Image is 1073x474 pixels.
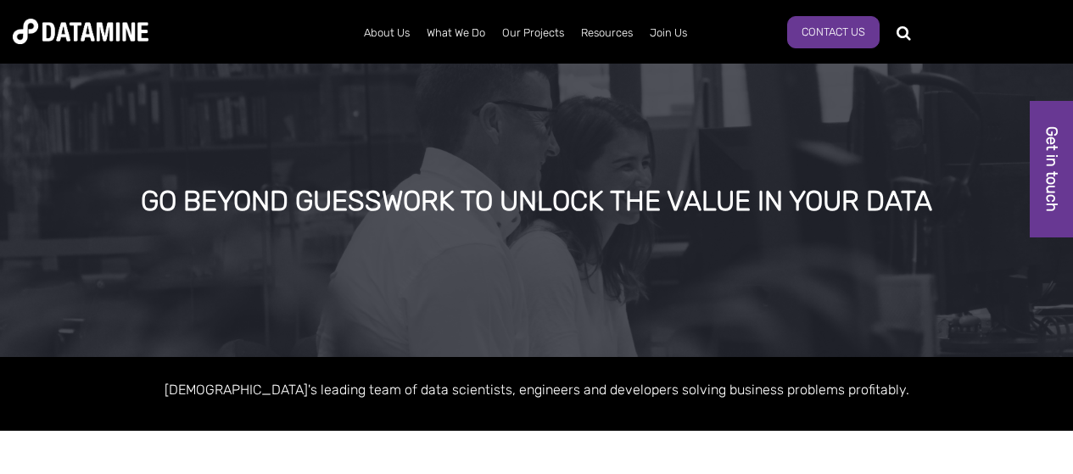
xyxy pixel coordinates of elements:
[53,378,1020,401] p: [DEMOGRAPHIC_DATA]'s leading team of data scientists, engineers and developers solving business p...
[129,187,944,217] div: GO BEYOND GUESSWORK TO UNLOCK THE VALUE IN YOUR DATA
[641,11,696,55] a: Join Us
[13,19,148,44] img: Datamine
[1030,101,1073,237] a: Get in touch
[494,11,573,55] a: Our Projects
[573,11,641,55] a: Resources
[787,16,880,48] a: Contact Us
[355,11,418,55] a: About Us
[418,11,494,55] a: What We Do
